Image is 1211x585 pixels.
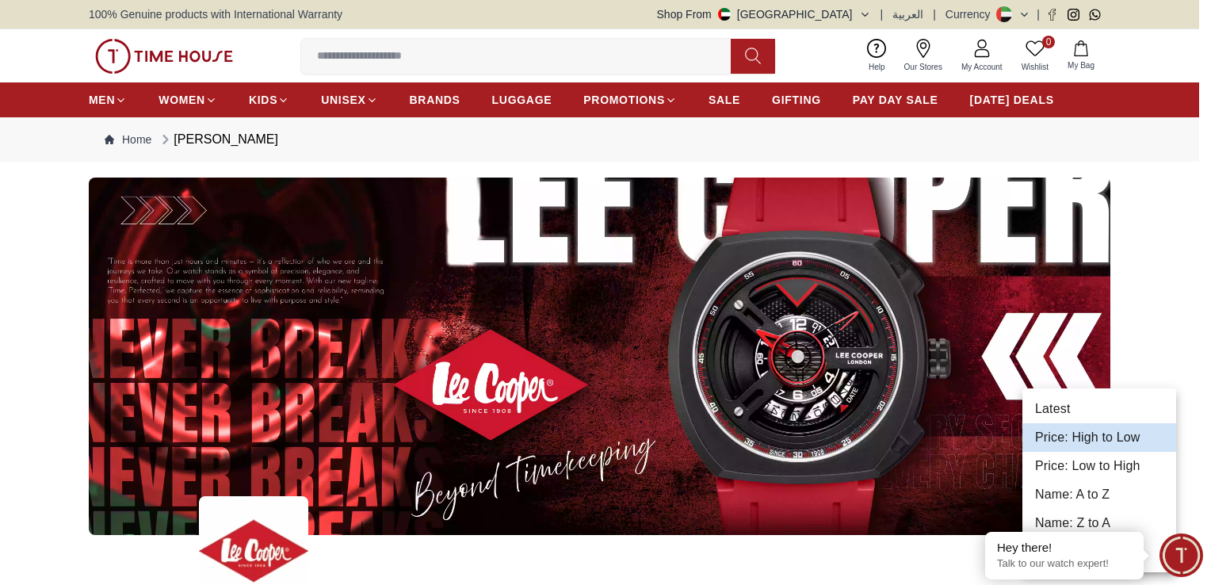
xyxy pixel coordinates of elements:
[1022,452,1176,480] li: Price: Low to High
[1022,395,1176,423] li: Latest
[1022,509,1176,537] li: Name: Z to A
[997,540,1132,556] div: Hey there!
[1022,480,1176,509] li: Name: A to Z
[1159,533,1203,577] div: Chat Widget
[1022,423,1176,452] li: Price: High to Low
[997,557,1132,571] p: Talk to our watch expert!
